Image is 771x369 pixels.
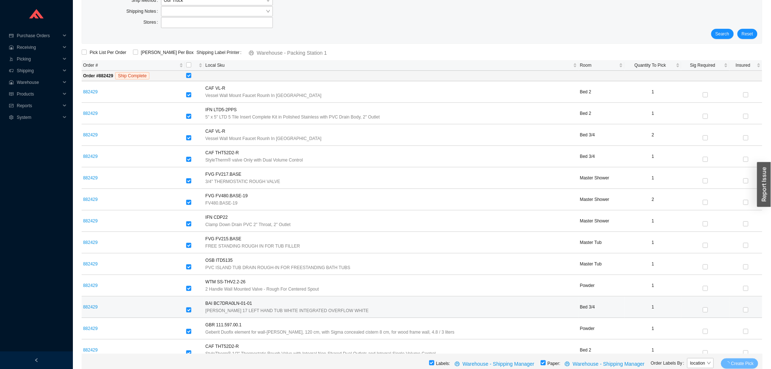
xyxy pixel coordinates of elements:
span: Clamp Down Drain PVC 2" Throat, 2" Outlet [206,221,291,228]
a: 882429 [83,197,98,202]
td: Powder [579,318,625,339]
td: Bed 3/4 [579,146,625,167]
span: Local Sku [206,62,572,69]
span: OSB ITD5135 [206,257,233,264]
span: FVG FV480.BASE-19 [206,192,248,199]
span: Insured [731,62,755,69]
td: 1 [625,296,681,318]
th: Insured sortable [729,60,762,71]
span: loading [725,361,731,366]
span: Reports [17,100,60,112]
td: Master Shower [579,210,625,232]
span: Warehouse - Shipping Manager [573,360,645,368]
td: Bed 2 [579,81,625,103]
label: Shipping Label Printer [196,47,244,58]
span: Order # [83,62,178,69]
span: Search [716,30,729,38]
span: Warehouse - Shipping Manager [463,360,535,368]
span: fund [9,104,14,108]
a: 882429 [83,154,98,159]
span: BAI BC7DRA0LN-01-01 [206,300,252,307]
span: StyleTherm® valve Only with Dual Volume Control [206,156,303,164]
td: 1 [625,103,681,124]
span: Quantity To Pick [626,62,674,69]
span: Picking [17,53,60,65]
span: 3/4" THERMOSTATIC ROUGH VALVE [206,178,280,185]
span: CAF VL-R [206,128,226,135]
span: [PERSON_NAME] Per Box [138,49,197,56]
span: Sig Required [683,62,723,69]
span: Geberit Duofix element for wall-[PERSON_NAME], 120 cm, with Sigma concealed cistern 8 cm, for woo... [206,329,455,336]
span: location [690,358,711,368]
th: Local Sku sortable [204,60,579,71]
span: IFN CDP22 [206,214,228,221]
td: 2 [625,189,681,210]
span: IFN LTD5-2PPS [206,106,237,113]
td: Master Tub [579,253,625,275]
span: FVG FV215.BASE [206,235,242,242]
a: 882429 [83,347,98,353]
td: 1 [625,253,681,275]
td: 1 [625,232,681,253]
th: Sig Required sortable [681,60,729,71]
td: 1 [625,167,681,189]
span: Ship Complete [115,72,150,79]
span: CAF THT52D2-R [206,149,239,156]
button: printerWarehouse - Packing Station 1 [244,47,333,58]
span: 2 Handle Wall Mounted Valve - Rough For Centered Spout [206,286,319,293]
td: 1 [625,210,681,232]
td: Master Shower [579,189,625,210]
span: Vessel Wall Mount Faucet Rounh In [GEOGRAPHIC_DATA] [206,92,322,99]
span: left [34,358,39,362]
button: Create Pick [721,358,758,369]
a: 882429 [83,326,98,331]
span: printer [565,361,571,367]
span: CAF VL-R [206,85,226,92]
span: WTM SS-THV2.2-26 [206,278,246,286]
span: [PERSON_NAME] 17 LEFT HAND TUB WHITE INTEGRATED OVERFLOW WHITE [206,307,369,314]
button: printerWarehouse - Shipping Manager [560,358,651,369]
th: Quantity To Pick sortable [625,60,681,71]
span: Reset [742,30,753,38]
label: Order Labels By [651,358,687,368]
span: FREE STANDING ROUGH IN FOR TUB FILLER [206,242,300,250]
span: read [9,92,14,96]
span: System [17,112,60,123]
span: GBR 111.597.00.1 [206,321,242,329]
th: Room sortable [579,60,625,71]
span: Products [17,88,60,100]
span: FVG FV217.BASE [206,171,242,178]
td: 1 [625,275,681,296]
td: Bed 2 [579,339,625,361]
a: 882429 [83,111,98,116]
td: Master Tub [579,232,625,253]
span: Vessel Wall Mount Faucet Rounh In [GEOGRAPHIC_DATA] [206,135,322,142]
span: Create Pick [731,360,754,367]
span: Room [580,62,618,69]
span: Receiving [17,42,60,53]
a: 882429 [83,175,98,180]
td: 1 [625,318,681,339]
td: 1 [625,146,681,167]
button: Search [711,29,734,39]
span: printer [455,361,461,367]
span: Shipping [17,65,60,77]
strong: Order # 882429 [83,73,113,78]
th: Order # sortable [82,60,185,71]
span: Warehouse [17,77,60,88]
span: Purchase Orders [17,30,60,42]
span: setting [9,115,14,120]
label: Stores [144,17,161,27]
span: FV480.BASE-19 [206,199,238,207]
td: Bed 3/4 [579,296,625,318]
a: 882429 [83,240,98,245]
a: 882429 [83,218,98,224]
button: printerWarehouse - Shipping Manager [450,358,541,369]
a: 882429 [83,304,98,310]
span: PVC ISLAND TUB DRAIN ROUGH-IN FOR FREESTANDING BATH TUBS [206,264,351,271]
a: 882429 [83,89,98,94]
th: [object Object] sortable [185,60,204,71]
a: 882429 [83,261,98,267]
td: 2 [625,124,681,146]
label: Shipping Notes [126,6,161,16]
